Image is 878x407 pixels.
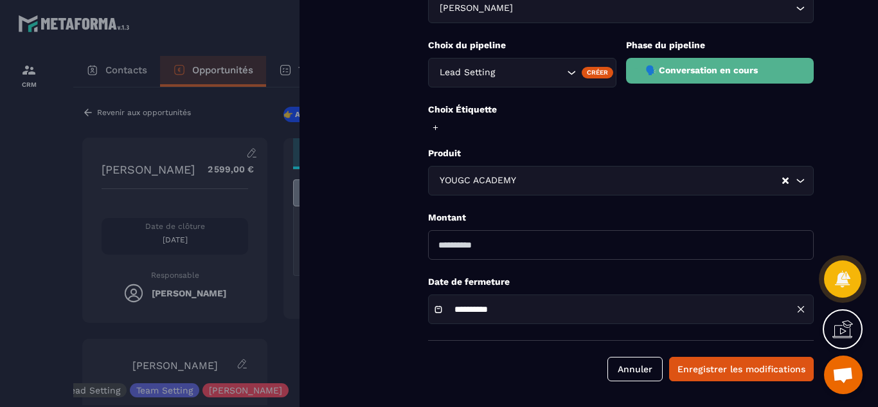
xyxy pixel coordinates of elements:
input: Search for option [497,66,564,80]
button: Clear Selected [782,176,789,186]
p: Choix Étiquette [428,104,814,116]
p: Choix du pipeline [428,39,616,51]
input: Search for option [519,174,781,188]
div: Créer [582,67,613,78]
p: Phase du pipeline [626,39,814,51]
p: Produit [428,147,814,159]
p: Montant [428,212,814,224]
input: Search for option [515,1,793,15]
div: Search for option [428,58,616,87]
span: [PERSON_NAME] [436,1,515,15]
span: Lead Setting [436,66,497,80]
p: Date de fermeture [428,276,814,288]
button: Annuler [607,357,663,381]
span: YOUGC ACADEMY [436,174,519,188]
div: Search for option [428,166,814,195]
button: Enregistrer les modifications [669,357,814,381]
div: Ouvrir le chat [824,356,863,394]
